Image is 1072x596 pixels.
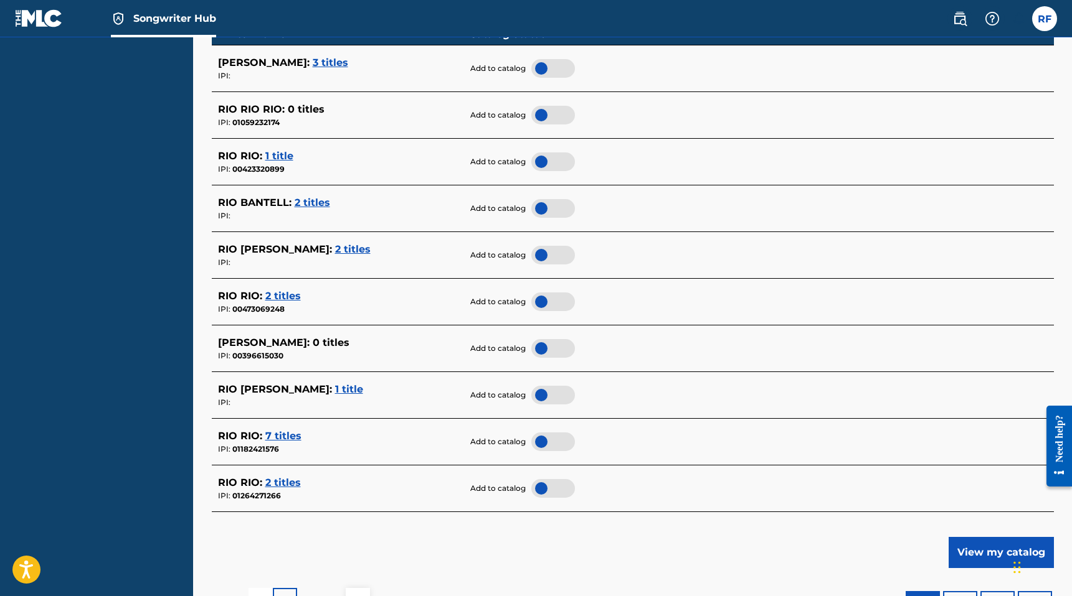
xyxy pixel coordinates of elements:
[218,351,230,360] span: IPI:
[218,477,262,488] span: RIO RIO :
[218,337,310,348] span: [PERSON_NAME] :
[218,197,292,208] span: RIO BANTELL :
[15,9,63,27] img: MLC Logo
[218,491,230,500] span: IPI:
[980,6,1005,31] div: Help
[952,11,967,26] img: search
[335,243,371,255] span: 2 titles
[218,398,230,407] span: IPI:
[218,103,285,115] span: RIO RIO RIO :
[470,343,526,354] span: Add to catalog
[470,296,526,307] span: Add to catalog
[949,537,1054,568] button: View my catalog
[218,164,230,174] span: IPI:
[218,350,463,361] div: 00396615030
[218,290,262,302] span: RIO RIO :
[218,444,463,455] div: 01182421576
[1010,536,1072,596] iframe: Chat Widget
[218,164,463,175] div: 00423320899
[218,150,262,162] span: RIO RIO :
[470,156,526,167] span: Add to catalog
[985,11,1000,26] img: help
[335,383,363,395] span: 1 title
[218,57,310,68] span: [PERSON_NAME] :
[218,383,332,395] span: RIO [PERSON_NAME] :
[295,197,330,208] span: 2 titles
[218,490,463,501] div: 01264271266
[218,444,230,454] span: IPI:
[470,483,526,494] span: Add to catalog
[265,430,301,442] span: 7 titles
[218,243,332,255] span: RIO [PERSON_NAME] :
[470,203,526,214] span: Add to catalog
[265,150,293,162] span: 1 title
[470,249,526,261] span: Add to catalog
[111,11,126,26] img: Top Rightsholder
[265,477,301,488] span: 2 titles
[218,211,230,220] span: IPI:
[218,71,230,80] span: IPI:
[265,290,301,302] span: 2 titles
[1012,12,1025,25] div: Notifications
[218,304,230,314] span: IPI:
[470,63,526,74] span: Add to catalog
[470,109,526,121] span: Add to catalog
[313,57,348,68] span: 3 titles
[470,436,526,447] span: Add to catalog
[288,103,325,115] span: 0 titles
[313,337,349,348] span: 0 titles
[1032,6,1057,31] div: User Menu
[1013,549,1021,586] div: Drag
[1037,396,1072,496] iframe: Resource Center
[470,389,526,401] span: Add to catalog
[133,11,216,26] span: Songwriter Hub
[218,430,262,442] span: RIO RIO :
[218,117,463,128] div: 01059232174
[947,6,972,31] a: Public Search
[218,258,230,267] span: IPI:
[218,118,230,127] span: IPI:
[218,304,463,315] div: 00473069248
